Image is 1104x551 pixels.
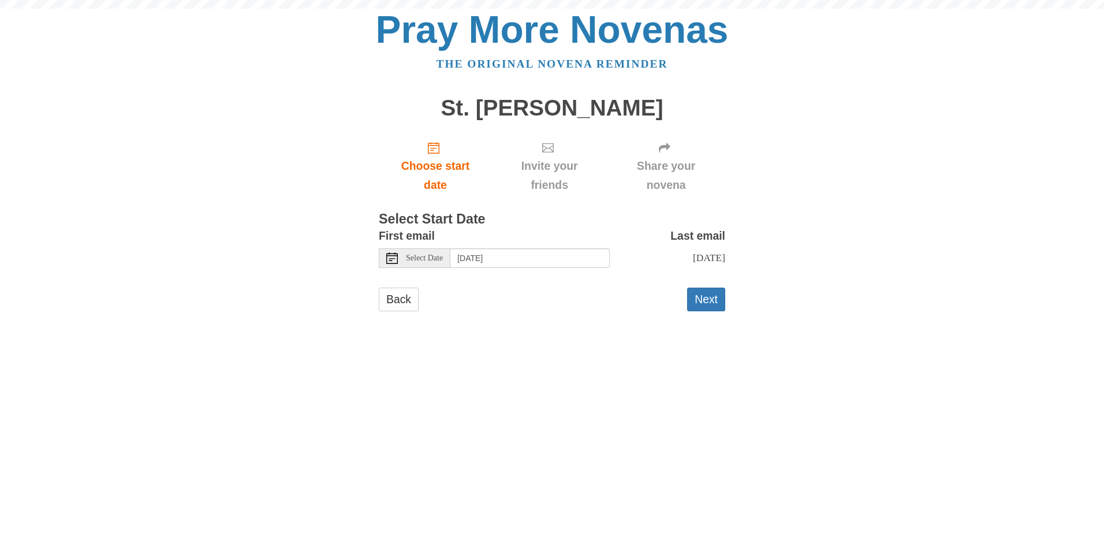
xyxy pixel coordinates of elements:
span: Invite your friends [503,157,595,195]
div: Click "Next" to confirm your start date first. [607,132,725,200]
span: Share your novena [618,157,714,195]
h1: St. [PERSON_NAME] [379,96,725,121]
label: Last email [670,226,725,245]
label: First email [379,226,435,245]
a: The original novena reminder [437,58,668,70]
span: [DATE] [693,252,725,263]
span: Choose start date [390,157,480,195]
h3: Select Start Date [379,212,725,227]
a: Choose start date [379,132,492,200]
span: Select Date [406,254,443,262]
button: Next [687,288,725,311]
a: Back [379,288,419,311]
a: Pray More Novenas [376,8,729,51]
div: Click "Next" to confirm your start date first. [492,132,607,200]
